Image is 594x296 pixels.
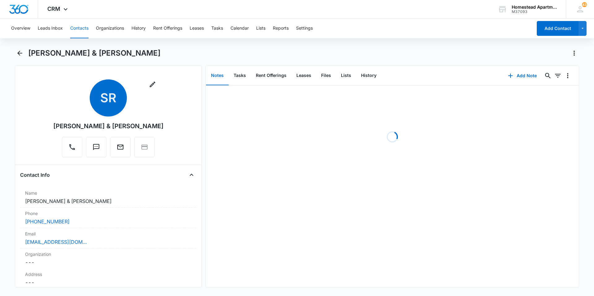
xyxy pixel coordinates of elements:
[187,170,196,180] button: Close
[86,137,106,157] button: Text
[25,271,192,277] label: Address
[569,48,579,58] button: Actions
[153,19,182,38] button: Rent Offerings
[25,259,192,266] dd: ---
[563,71,573,81] button: Overflow Menu
[20,208,196,228] div: Phone[PHONE_NUMBER]
[20,187,196,208] div: Name[PERSON_NAME] & [PERSON_NAME]
[553,71,563,81] button: Filters
[190,19,204,38] button: Leases
[62,137,82,157] button: Call
[20,248,196,269] div: Organization---
[206,66,229,85] button: Notes
[296,19,313,38] button: Settings
[20,228,196,248] div: Email[EMAIL_ADDRESS][DOMAIN_NAME]
[110,146,131,152] a: Email
[316,66,336,85] button: Files
[53,121,164,131] div: [PERSON_NAME] & [PERSON_NAME]
[96,19,124,38] button: Organizations
[25,279,192,286] dd: ---
[251,66,291,85] button: Rent Offerings
[25,238,87,246] a: [EMAIL_ADDRESS][DOMAIN_NAME]
[336,66,356,85] button: Lists
[11,19,30,38] button: Overview
[20,171,50,179] h4: Contact Info
[512,10,557,14] div: account id
[28,49,161,58] h1: [PERSON_NAME] & [PERSON_NAME]
[15,48,24,58] button: Back
[110,137,131,157] button: Email
[131,19,146,38] button: History
[256,19,265,38] button: Lists
[543,71,553,81] button: Search...
[356,66,381,85] button: History
[70,19,88,38] button: Contacts
[25,197,192,205] dd: [PERSON_NAME] & [PERSON_NAME]
[90,79,127,116] span: SR
[25,190,192,196] label: Name
[230,19,249,38] button: Calendar
[86,146,106,152] a: Text
[502,68,543,83] button: Add Note
[291,66,316,85] button: Leases
[25,251,192,257] label: Organization
[25,218,70,225] a: [PHONE_NUMBER]
[47,6,60,12] span: CRM
[229,66,251,85] button: Tasks
[25,210,192,217] label: Phone
[582,2,587,7] span: 43
[582,2,587,7] div: notifications count
[273,19,289,38] button: Reports
[62,146,82,152] a: Call
[211,19,223,38] button: Tasks
[25,230,192,237] label: Email
[537,21,579,36] button: Add Contact
[38,19,63,38] button: Leads Inbox
[512,5,557,10] div: account name
[20,269,196,289] div: Address---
